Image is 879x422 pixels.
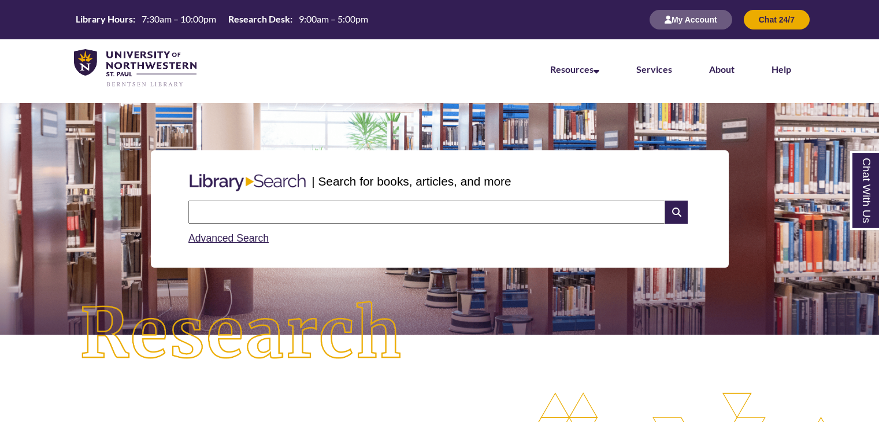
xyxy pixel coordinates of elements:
[665,201,687,224] i: Search
[299,13,368,24] span: 9:00am – 5:00pm
[650,14,732,24] a: My Account
[650,10,732,29] button: My Account
[744,14,810,24] a: Chat 24/7
[744,10,810,29] button: Chat 24/7
[188,232,269,244] a: Advanced Search
[71,13,137,25] th: Library Hours:
[142,13,216,24] span: 7:30am – 10:00pm
[311,172,511,190] p: | Search for books, articles, and more
[772,64,791,75] a: Help
[224,13,294,25] th: Research Desk:
[709,64,735,75] a: About
[71,13,373,25] table: Hours Today
[44,265,439,403] img: Research
[550,64,599,75] a: Resources
[636,64,672,75] a: Services
[71,13,373,27] a: Hours Today
[74,49,196,88] img: UNWSP Library Logo
[184,169,311,196] img: Libary Search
